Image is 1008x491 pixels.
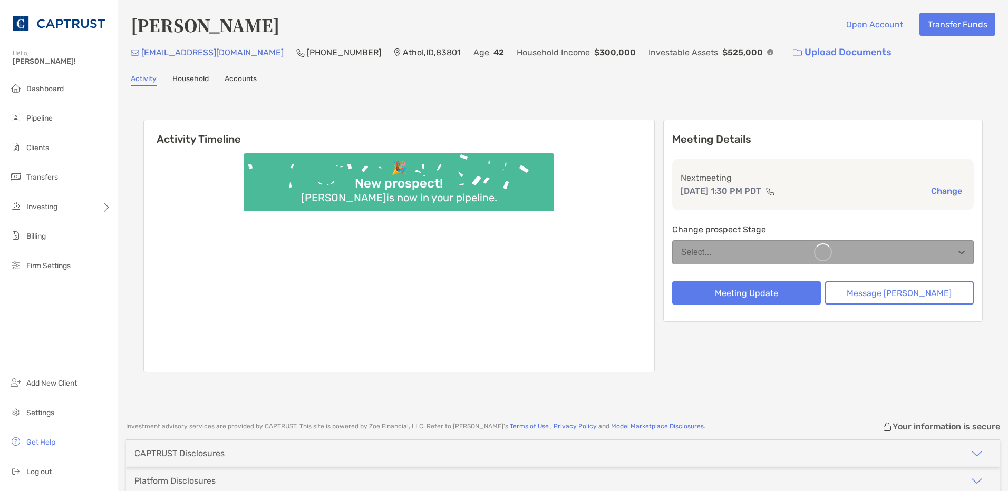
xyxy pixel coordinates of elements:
p: Athol , ID , 83801 [403,46,461,59]
span: Pipeline [26,114,53,123]
img: communication type [765,187,775,195]
img: billing icon [9,229,22,242]
p: Household Income [517,46,590,59]
p: 42 [493,46,504,59]
button: Open Account [838,13,911,36]
img: logout icon [9,465,22,477]
p: [EMAIL_ADDRESS][DOMAIN_NAME] [141,46,284,59]
button: Transfer Funds [919,13,995,36]
span: Firm Settings [26,261,71,270]
p: Meeting Details [672,133,974,146]
div: Platform Disclosures [134,476,216,486]
img: Phone Icon [296,48,305,57]
span: Log out [26,467,52,476]
span: [PERSON_NAME]! [13,57,111,66]
a: Activity [131,74,157,86]
a: Household [172,74,209,86]
div: 🎉 [387,161,411,176]
img: pipeline icon [9,111,22,124]
span: Settings [26,408,54,417]
a: Accounts [225,74,257,86]
img: firm-settings icon [9,259,22,271]
a: Model Marketplace Disclosures [611,423,704,430]
h4: [PERSON_NAME] [131,13,279,37]
img: transfers icon [9,170,22,183]
img: investing icon [9,200,22,212]
p: [PHONE_NUMBER] [307,46,381,59]
p: $300,000 [594,46,636,59]
a: Privacy Policy [554,423,597,430]
img: add_new_client icon [9,376,22,389]
h6: Activity Timeline [144,120,654,145]
p: $525,000 [722,46,763,59]
button: Change [928,185,965,197]
img: button icon [793,49,802,56]
span: Investing [26,202,57,211]
p: Your information is secure [893,421,1000,431]
span: Add New Client [26,379,77,388]
button: Message [PERSON_NAME] [825,281,974,305]
img: clients icon [9,141,22,153]
img: Location Icon [394,48,401,57]
div: CAPTRUST Disclosures [134,448,225,458]
span: Dashboard [26,84,64,93]
p: Next meeting [681,171,965,184]
img: icon arrow [971,447,983,460]
img: dashboard icon [9,82,22,94]
img: Info Icon [767,49,773,55]
span: Billing [26,232,46,241]
button: Meeting Update [672,281,821,305]
p: [DATE] 1:30 PM PDT [681,184,761,198]
img: settings icon [9,406,22,418]
div: New prospect! [351,176,447,191]
p: Age [473,46,489,59]
div: [PERSON_NAME] is now in your pipeline. [297,191,501,204]
p: Investment advisory services are provided by CAPTRUST . This site is powered by Zoe Financial, LL... [126,423,705,430]
img: icon arrow [971,475,983,487]
span: Transfers [26,173,58,182]
a: Terms of Use [510,423,549,430]
img: get-help icon [9,435,22,448]
p: Investable Assets [648,46,718,59]
span: Clients [26,143,49,152]
img: Email Icon [131,50,139,56]
img: CAPTRUST Logo [13,4,105,42]
a: Upload Documents [786,41,898,64]
p: Change prospect Stage [672,223,974,236]
span: Get Help [26,438,55,447]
